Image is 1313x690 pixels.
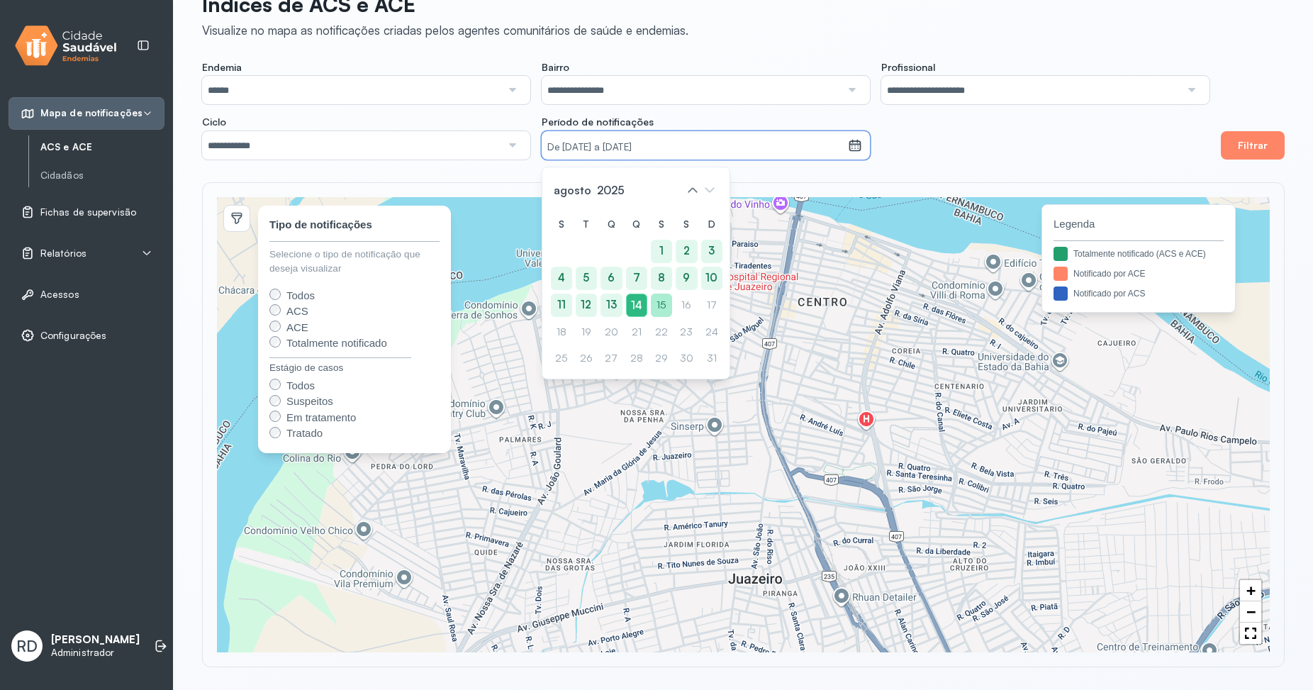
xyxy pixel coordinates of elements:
[651,213,672,236] div: S
[202,61,242,74] span: Endemia
[551,213,572,236] div: S
[676,267,698,290] div: 9
[286,337,387,349] span: Totalmente notificado
[40,330,106,342] span: Configurações
[651,240,672,263] div: 1
[1073,287,1145,300] div: Notificado por ACS
[594,180,627,200] span: 2025
[1221,131,1285,160] button: Filtrar
[676,240,698,263] div: 2
[651,294,672,317] div: 15
[701,213,722,236] div: D
[676,213,698,236] div: S
[286,321,308,333] span: ACE
[1054,216,1224,233] span: Legenda
[40,107,143,119] span: Mapa de notificações
[881,61,935,74] span: Profissional
[15,23,117,69] img: logo.svg
[1073,247,1206,260] div: Totalmente notificado (ACS e ACE)
[40,141,164,153] a: ACS e ACE
[40,167,164,184] a: Cidadãos
[286,427,323,439] span: Tratado
[21,287,152,301] a: Acessos
[551,267,572,290] div: 4
[286,411,356,423] span: Em tratamento
[21,328,152,343] a: Configurações
[202,116,226,128] span: Ciclo
[701,240,722,263] div: 3
[1240,623,1261,644] a: Full Screen
[1246,603,1256,621] span: −
[542,116,654,128] span: Período de notificações
[600,213,622,236] div: Q
[286,305,308,317] span: ACS
[269,361,411,375] div: Estágio de casos
[576,213,597,236] div: T
[269,247,440,277] div: Selecione o tipo de notificação que deseja visualizar
[286,395,333,407] span: Suspeitos
[626,267,647,290] div: 7
[1246,582,1256,599] span: +
[40,169,164,182] a: Cidadãos
[21,205,152,219] a: Fichas de supervisão
[626,213,647,236] div: Q
[40,206,136,218] span: Fichas de supervisão
[1073,267,1145,280] div: Notificado por ACE
[576,294,597,317] div: 12
[202,23,688,38] div: Visualize no mapa as notificações criadas pelos agentes comunitários de saúde e endemias.
[40,138,164,156] a: ACS e ACE
[269,217,372,233] div: Tipo de notificações
[576,267,597,290] div: 5
[286,379,315,391] span: Todos
[40,289,79,301] span: Acessos
[1240,601,1261,623] a: Zoom out
[551,294,572,317] div: 11
[51,647,140,659] p: Administrador
[51,633,140,647] p: [PERSON_NAME]
[551,180,594,200] span: agosto
[547,140,842,155] small: De [DATE] a [DATE]
[16,637,38,655] span: RD
[542,61,569,74] span: Bairro
[1240,580,1261,601] a: Zoom in
[600,267,622,290] div: 6
[701,267,722,290] div: 10
[40,247,86,260] span: Relatórios
[600,294,622,317] div: 13
[651,267,672,290] div: 8
[286,289,315,301] span: Todos
[626,294,647,317] div: 14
